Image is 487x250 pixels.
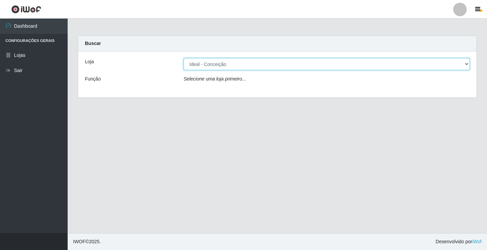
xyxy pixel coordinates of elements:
[11,5,41,14] img: CoreUI Logo
[73,239,86,244] span: IWOF
[472,239,482,244] a: iWof
[436,238,482,245] span: Desenvolvido por
[85,41,101,46] strong: Buscar
[73,238,101,245] span: © 2025 .
[85,58,94,65] label: Loja
[85,75,101,83] label: Função
[184,76,246,82] i: Selecione uma loja primeiro...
